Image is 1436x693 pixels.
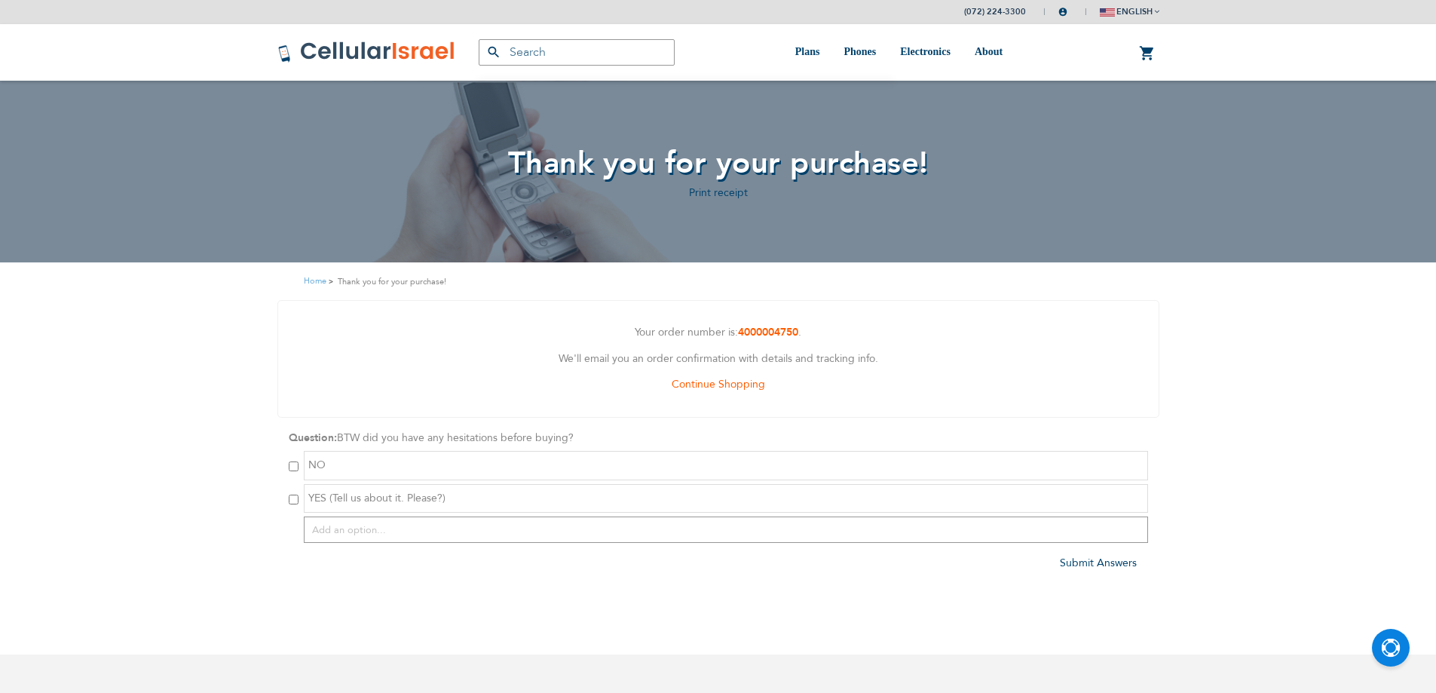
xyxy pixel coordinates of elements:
a: Print receipt [689,186,748,200]
span: About [975,46,1003,57]
a: Home [304,275,326,287]
span: Electronics [900,46,951,57]
span: Thank you for your purchase! [508,143,929,184]
strong: Question: [289,431,337,445]
span: YES (Tell us about it. Please?) [308,491,445,505]
p: Your order number is: . [289,324,1147,342]
a: 4000004750 [738,325,798,339]
span: Phones [844,46,876,57]
strong: Thank you for your purchase! [338,274,446,289]
a: About [975,24,1003,81]
a: Continue Shopping [672,377,765,391]
input: Search [479,39,675,66]
span: Plans [795,46,820,57]
img: Cellular Israel Logo [277,41,456,63]
a: Phones [844,24,876,81]
a: (072) 224-3300 [964,6,1026,17]
a: Plans [795,24,820,81]
span: BTW did you have any hesitations before buying? [337,431,574,445]
img: english [1100,8,1115,17]
button: english [1100,1,1159,23]
a: Submit Answers [1060,556,1137,570]
input: Add an option... [304,517,1148,543]
a: Electronics [900,24,951,81]
span: NO [308,458,326,472]
p: We'll email you an order confirmation with details and tracking info. [289,350,1147,369]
